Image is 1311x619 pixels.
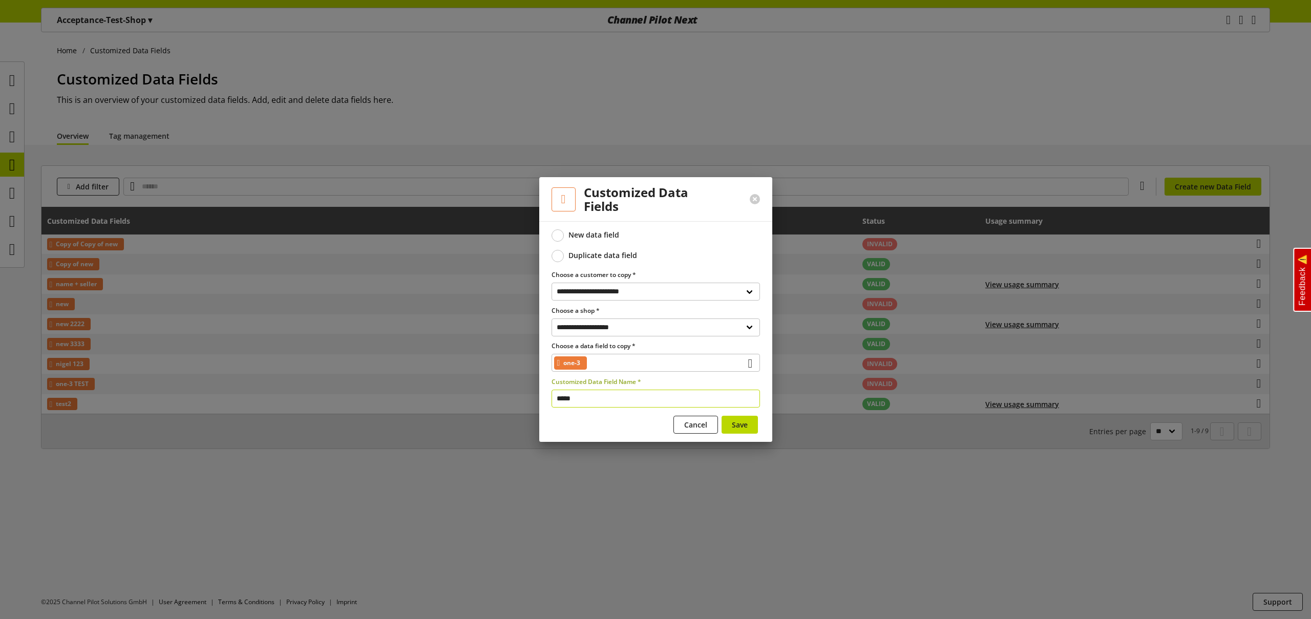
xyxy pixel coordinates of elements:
span: Customized Data Field Name * [552,377,641,386]
label: Choose a data field to copy * [552,341,760,351]
a: Feedback ⚠️ [1293,248,1311,312]
span: one-3 [563,357,580,369]
button: Cancel [673,416,718,434]
span: Choose a customer to copy * [552,270,636,279]
button: Save [722,416,758,434]
span: Save [732,419,748,430]
div: New data field [568,230,619,240]
span: Choose a shop * [552,306,600,315]
div: Choose a data field to copy * [552,341,760,372]
div: Duplicate data field [568,251,637,260]
h2: Customized Data Fields [584,185,725,213]
span: Cancel [684,419,707,430]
